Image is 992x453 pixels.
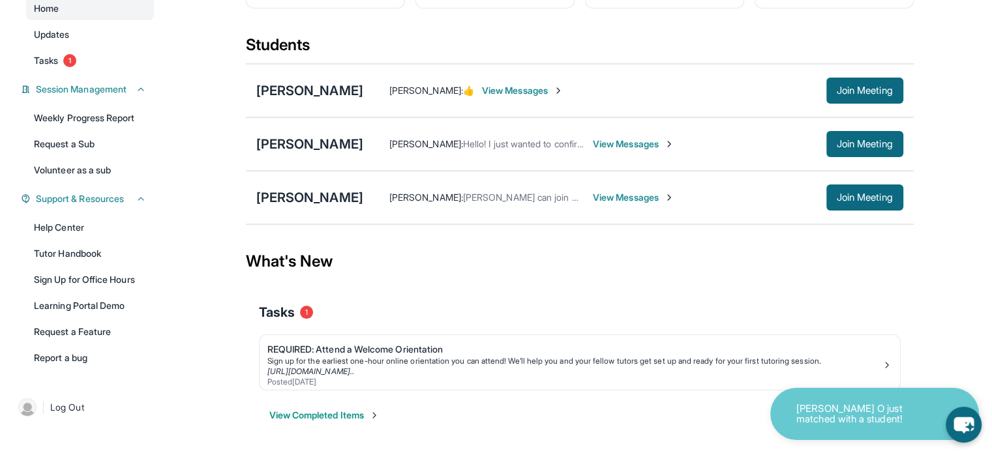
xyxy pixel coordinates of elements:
[34,54,58,67] span: Tasks
[267,343,882,356] div: REQUIRED: Attend a Welcome Orientation
[463,138,862,149] span: Hello! I just wanted to confirm that we're still doing [PERSON_NAME] tutoring session [DATE] at 6
[946,407,982,443] button: chat-button
[389,138,463,149] span: [PERSON_NAME] :
[26,346,154,370] a: Report a bug
[300,306,313,319] span: 1
[42,400,45,415] span: |
[826,184,903,211] button: Join Meeting
[26,216,154,239] a: Help Center
[50,401,84,414] span: Log Out
[593,138,674,151] span: View Messages
[31,192,146,205] button: Support & Resources
[26,132,154,156] a: Request a Sub
[267,377,882,387] div: Posted [DATE]
[36,192,124,205] span: Support & Resources
[26,49,154,72] a: Tasks1
[664,192,674,203] img: Chevron-Right
[553,85,564,96] img: Chevron-Right
[837,87,893,95] span: Join Meeting
[26,106,154,130] a: Weekly Progress Report
[837,194,893,201] span: Join Meeting
[482,84,564,97] span: View Messages
[18,398,37,416] img: user-img
[664,139,674,149] img: Chevron-Right
[26,158,154,182] a: Volunteer as a sub
[826,131,903,157] button: Join Meeting
[26,23,154,46] a: Updates
[267,356,882,366] div: Sign up for the earliest one-hour online orientation you can attend! We’ll help you and your fell...
[26,268,154,291] a: Sign Up for Office Hours
[463,192,810,203] span: [PERSON_NAME] can join whenever she's ready! Let me know if you need any help.
[13,393,154,422] a: |Log Out
[796,403,927,425] p: [PERSON_NAME] O just matched with a student!
[63,54,76,67] span: 1
[26,294,154,317] a: Learning Portal Demo
[246,35,914,63] div: Students
[826,78,903,104] button: Join Meeting
[267,366,354,376] a: [URL][DOMAIN_NAME]..
[246,233,914,290] div: What's New
[34,2,59,15] span: Home
[260,335,900,390] a: REQUIRED: Attend a Welcome OrientationSign up for the earliest one-hour online orientation you ca...
[36,83,127,96] span: Session Management
[256,81,363,100] div: [PERSON_NAME]
[837,140,893,148] span: Join Meeting
[389,192,463,203] span: [PERSON_NAME] :
[269,409,380,422] button: View Completed Items
[593,191,674,204] span: View Messages
[256,135,363,153] div: [PERSON_NAME]
[31,83,146,96] button: Session Management
[34,28,70,41] span: Updates
[256,188,363,207] div: [PERSON_NAME]
[463,85,474,96] span: 👍
[26,242,154,265] a: Tutor Handbook
[389,85,463,96] span: [PERSON_NAME] :
[26,320,154,343] a: Request a Feature
[259,303,295,321] span: Tasks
